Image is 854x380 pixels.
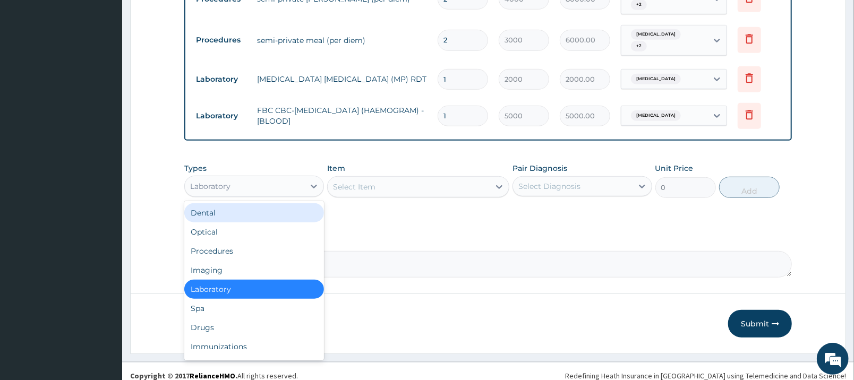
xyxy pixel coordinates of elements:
div: Select Item [333,182,375,192]
div: Laboratory [190,181,230,192]
td: semi-private meal (per diem) [252,30,432,51]
div: Others [184,356,324,375]
td: Laboratory [191,70,252,89]
div: Optical [184,222,324,241]
span: + 2 [631,41,647,51]
button: Add [719,177,780,198]
textarea: Type your message and hit 'Enter' [5,261,202,298]
div: Laboratory [184,280,324,299]
span: [MEDICAL_DATA] [631,74,681,84]
label: Types [184,164,207,173]
div: Dental [184,203,324,222]
td: Laboratory [191,106,252,126]
span: [MEDICAL_DATA] [631,29,681,40]
label: Comment [184,236,792,245]
label: Pair Diagnosis [513,163,567,174]
div: Select Diagnosis [518,181,580,192]
label: Unit Price [655,163,694,174]
td: Procedures [191,30,252,50]
div: Minimize live chat window [174,5,200,31]
button: Submit [728,310,792,338]
td: [MEDICAL_DATA] [MEDICAL_DATA] (MP) RDT [252,68,432,90]
div: Drugs [184,318,324,337]
label: Item [327,163,345,174]
div: Procedures [184,241,324,261]
div: Chat with us now [55,59,178,73]
span: We're online! [62,119,147,227]
span: [MEDICAL_DATA] [631,110,681,121]
div: Imaging [184,261,324,280]
div: Spa [184,299,324,318]
td: FBC CBC-[MEDICAL_DATA] (HAEMOGRAM) - [BLOOD] [252,100,432,132]
img: d_794563401_company_1708531726252_794563401 [20,53,43,80]
div: Immunizations [184,337,324,356]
